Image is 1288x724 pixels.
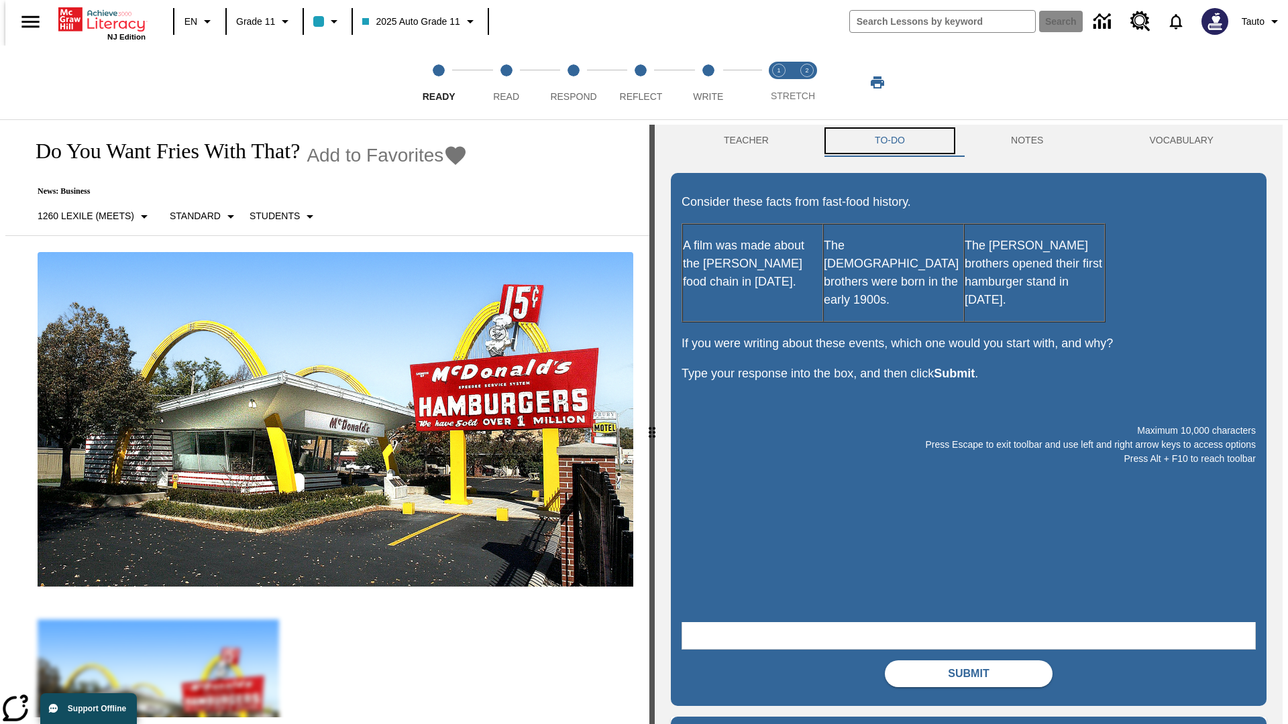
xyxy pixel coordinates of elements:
[824,237,963,309] p: The [DEMOGRAPHIC_DATA] brothers were born in the early 1900s.
[250,209,300,223] p: Students
[805,67,808,74] text: 2
[671,125,1267,157] div: Instructional Panel Tabs
[683,237,822,291] p: A film was made about the [PERSON_NAME] food chain in [DATE].
[5,125,649,717] div: reading
[32,204,158,229] button: Select Lexile, 1260 Lexile (Meets)
[620,91,663,102] span: Reflect
[958,125,1096,157] button: NOTES
[655,125,1283,724] div: activity
[885,660,1053,687] button: Submit
[400,46,478,119] button: Ready step 1 of 5
[682,438,1256,452] p: Press Escape to exit toolbar and use left and right arrow keys to access options
[38,252,633,587] img: One of the first McDonald's stores, with the iconic red sign and golden arches.
[231,9,299,34] button: Grade: Grade 11, Select a grade
[682,335,1256,353] p: If you were writing about these events, which one would you start with, and why?
[759,46,798,119] button: Stretch Read step 1 of 2
[671,125,822,157] button: Teacher
[423,91,455,102] span: Ready
[178,9,221,34] button: Language: EN, Select a language
[822,125,958,157] button: TO-DO
[11,2,50,42] button: Open side menu
[682,193,1256,211] p: Consider these facts from fast-food history.
[649,125,655,724] div: Press Enter or Spacebar and then press right and left arrow keys to move the slider
[1122,3,1159,40] a: Resource Center, Will open in new tab
[1159,4,1193,39] a: Notifications
[965,237,1104,309] p: The [PERSON_NAME] brothers opened their first hamburger stand in [DATE].
[357,9,483,34] button: Class: 2025 Auto Grade 11, Select your class
[184,15,197,29] span: EN
[1085,3,1122,40] a: Data Center
[68,704,126,713] span: Support Offline
[467,46,545,119] button: Read step 2 of 5
[682,365,1256,383] p: Type your response into the box, and then click .
[38,209,134,223] p: 1260 Lexile (Meets)
[164,204,244,229] button: Scaffolds, Standard
[21,186,468,196] p: News: Business
[1236,9,1288,34] button: Profile/Settings
[682,452,1256,466] p: Press Alt + F10 to reach toolbar
[856,70,899,95] button: Print
[550,91,596,102] span: Respond
[788,46,826,119] button: Stretch Respond step 2 of 2
[682,424,1256,438] p: Maximum 10,000 characters
[777,67,780,74] text: 1
[693,91,723,102] span: Write
[1242,15,1265,29] span: Tauto
[602,46,680,119] button: Reflect step 4 of 5
[934,367,975,380] strong: Submit
[21,139,300,164] h1: Do You Want Fries With That?
[107,33,146,41] span: NJ Edition
[58,5,146,41] div: Home
[307,145,443,166] span: Add to Favorites
[771,90,815,101] span: STRETCH
[1193,4,1236,39] button: Select a new avatar
[170,209,221,223] p: Standard
[40,693,137,724] button: Support Offline
[308,9,347,34] button: Class color is light blue. Change class color
[850,11,1035,32] input: search field
[535,46,612,119] button: Respond step 3 of 5
[669,46,747,119] button: Write step 5 of 5
[307,143,468,167] button: Add to Favorites - Do You Want Fries With That?
[5,11,196,23] body: Maximum 10,000 characters Press Escape to exit toolbar and use left and right arrow keys to acces...
[1201,8,1228,35] img: Avatar
[493,91,519,102] span: Read
[244,204,323,229] button: Select Student
[236,15,275,29] span: Grade 11
[1096,125,1267,157] button: VOCABULARY
[362,15,460,29] span: 2025 Auto Grade 11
